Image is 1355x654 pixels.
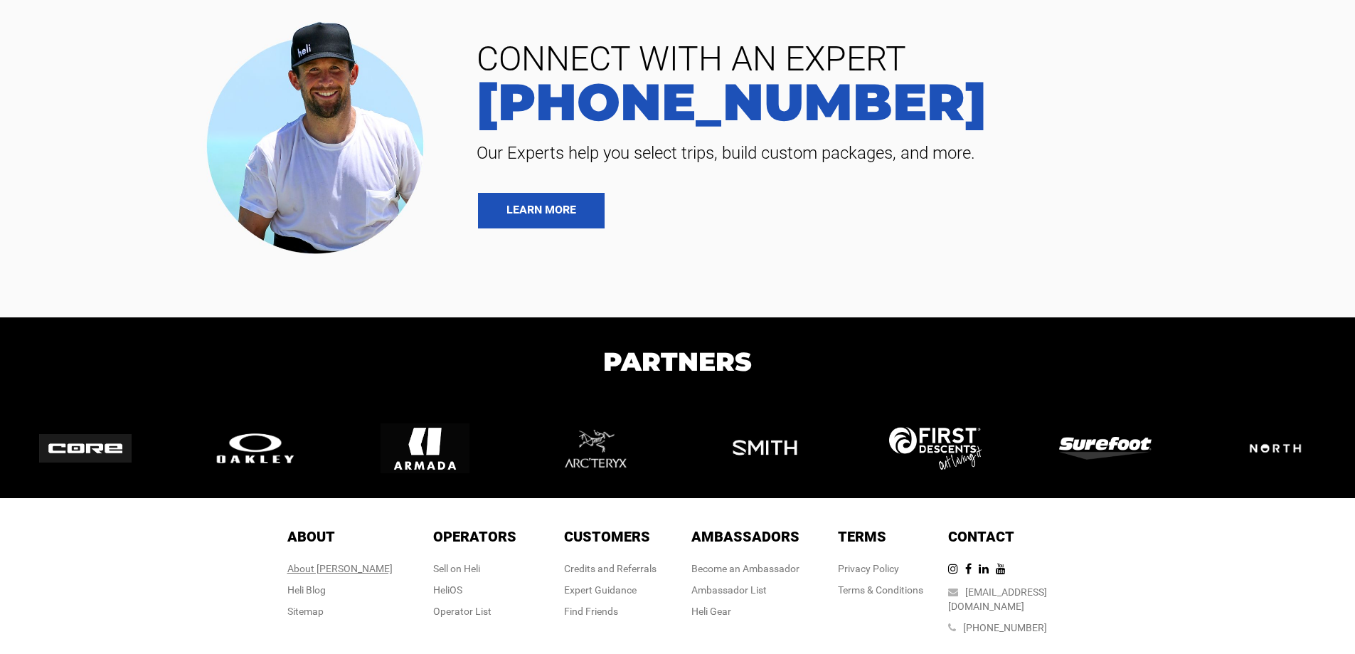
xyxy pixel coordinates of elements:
img: logo [721,404,809,493]
img: logo [551,404,639,493]
a: [PHONE_NUMBER] [963,622,1047,633]
span: Contact [948,528,1014,545]
a: Heli Blog [287,584,326,596]
img: contact our team [196,10,445,261]
div: Sitemap [287,604,393,618]
div: Find Friends [564,604,657,618]
img: logo [39,434,132,463]
a: Privacy Policy [838,563,899,574]
img: logo [1229,424,1322,473]
span: Customers [564,528,650,545]
img: logo [381,404,469,493]
div: Operator List [433,604,516,618]
a: Terms & Conditions [838,584,923,596]
a: [PHONE_NUMBER] [466,76,1334,127]
img: logo [889,427,982,470]
span: Terms [838,528,886,545]
a: Heli Gear [691,606,731,617]
span: Operators [433,528,516,545]
a: Expert Guidance [564,584,637,596]
span: About [287,528,335,545]
a: Become an Ambassador [691,563,799,574]
div: About [PERSON_NAME] [287,561,393,576]
span: Our Experts help you select trips, build custom packages, and more. [466,142,1334,164]
a: LEARN MORE [478,193,605,228]
a: [EMAIL_ADDRESS][DOMAIN_NAME] [948,586,1047,612]
img: logo [1059,437,1152,460]
div: Sell on Heli [433,561,516,576]
span: CONNECT WITH AN EXPERT [466,42,1334,76]
span: Ambassadors [691,528,799,545]
div: Ambassador List [691,583,799,597]
a: Credits and Referrals [564,563,657,574]
a: HeliOS [433,584,462,596]
img: logo [209,430,302,466]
